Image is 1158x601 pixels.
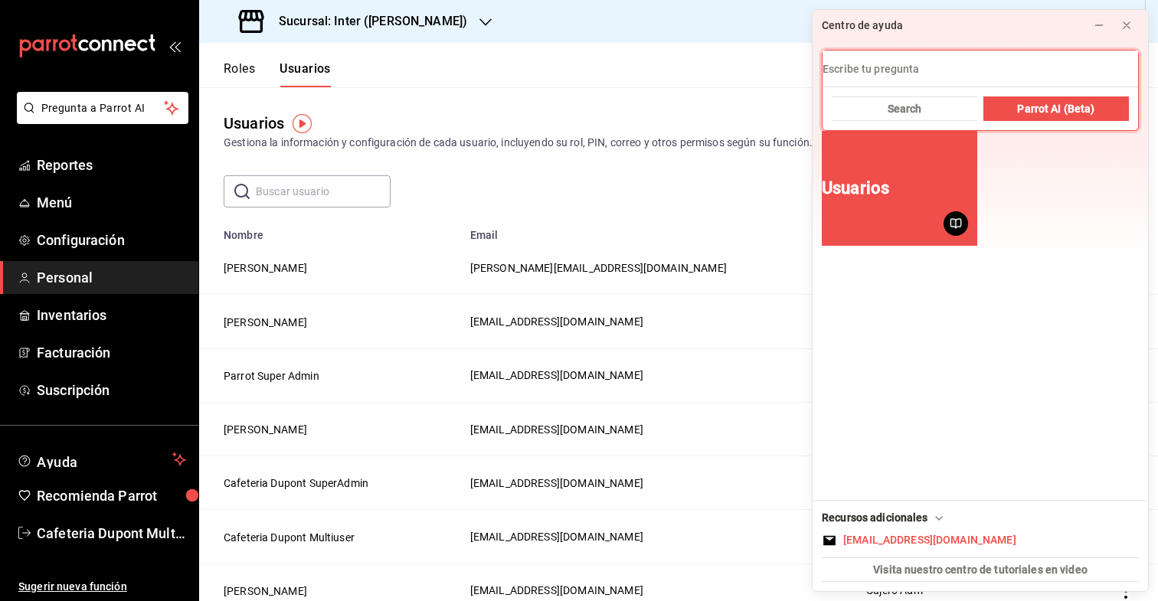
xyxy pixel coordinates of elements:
span: Pregunta a Parrot AI [41,100,165,116]
span: Sugerir nueva función [18,579,186,595]
span: [EMAIL_ADDRESS][DOMAIN_NAME] [470,315,643,328]
img: Tooltip marker [293,114,312,133]
div: Usuarios [224,112,284,135]
div: Recursos adicionales [822,510,947,526]
span: Configuración [37,230,186,250]
button: [PERSON_NAME] [224,315,307,330]
button: Search [832,96,977,121]
div: Grid Recommendations [822,131,1139,258]
span: Menú [37,192,186,213]
span: [PERSON_NAME][EMAIL_ADDRESS][DOMAIN_NAME] [470,262,727,274]
span: Cafeteria Dupont Multiuser [37,523,186,544]
span: Reportes [37,155,186,175]
th: Email [461,220,857,241]
button: Parrot Super Admin [224,368,319,384]
span: Suscripción [37,380,186,400]
span: Personal [37,267,186,288]
span: [EMAIL_ADDRESS][DOMAIN_NAME] [470,584,643,596]
span: Facturación [37,342,186,363]
button: Usuarios [822,131,977,246]
span: [EMAIL_ADDRESS][DOMAIN_NAME] [470,369,643,381]
th: Nombre [199,220,461,241]
span: Recomienda Parrot [37,485,186,506]
button: Parrot AI (Beta) [983,96,1129,121]
button: Cafeteria Dupont Multiuser [224,530,355,545]
span: [EMAIL_ADDRESS][DOMAIN_NAME] [470,477,643,489]
div: Usuarios [822,178,889,198]
button: open_drawer_menu [168,40,181,52]
button: Pregunta a Parrot AI [17,92,188,124]
span: [EMAIL_ADDRESS][DOMAIN_NAME] [470,423,643,436]
button: [EMAIL_ADDRESS][DOMAIN_NAME] [822,532,1139,548]
div: [EMAIL_ADDRESS][DOMAIN_NAME] [843,532,1016,548]
span: Parrot AI (Beta) [1017,101,1094,117]
button: [PERSON_NAME] [224,422,307,437]
button: Roles [224,61,255,87]
span: Ayuda [37,450,166,469]
input: Buscar usuario [256,176,391,207]
div: Centro de ayuda [822,18,903,34]
span: Visita nuestro centro de tutoriales en video [873,562,1088,578]
button: Cafeteria Dupont SuperAdmin [224,475,368,491]
span: Inventarios [37,305,186,325]
input: Escribe tu pregunta [823,51,1138,87]
button: Usuarios [280,61,331,87]
span: Search [888,101,922,117]
button: Visita nuestro centro de tutoriales en video [822,557,1139,582]
button: [PERSON_NAME] [224,260,307,276]
h3: Sucursal: Inter ([PERSON_NAME]) [267,12,467,31]
button: [PERSON_NAME] [224,583,307,599]
span: [EMAIL_ADDRESS][DOMAIN_NAME] [470,531,643,543]
a: Pregunta a Parrot AI [11,111,188,127]
div: navigation tabs [224,61,331,87]
div: Gestiona la información y configuración de cada usuario, incluyendo su rol, PIN, correo y otros p... [224,135,1133,151]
